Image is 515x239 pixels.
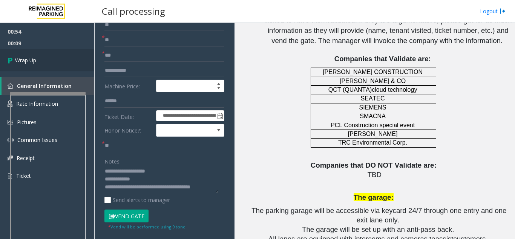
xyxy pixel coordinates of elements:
span: TBD [368,171,382,179]
a: Logout [480,7,506,15]
label: Honor Notice?: [103,124,154,137]
span: [PERSON_NAME] CONSTRUCTION [323,69,423,75]
img: 'icon' [8,173,12,179]
img: 'icon' [8,137,14,143]
span: SEATEC [361,95,385,102]
button: Vend Gate [104,210,149,222]
span: cloud technology [372,86,417,93]
span: Toggle popup [216,111,224,121]
label: Send alerts to manager [104,196,170,204]
img: 'icon' [8,120,13,125]
span: , ask them to return the tenant that they visited to have them [264,7,512,25]
span: The parking garage will be accessible via keycard 24/7 through one entry and one exit lane only. [251,207,508,224]
span: Increase value [213,80,224,86]
span: . If they are argumentative, please gather as much information as they will provide (name, tenant... [268,17,514,45]
span: Companies that DO NOT Validate are: [311,161,437,169]
img: logout [500,7,506,15]
span: [PERSON_NAME] & CO [340,78,406,84]
span: SMACNA [360,113,385,119]
img: 'icon' [8,100,12,107]
img: 'icon' [8,156,13,160]
span: SIEMENS [359,104,386,111]
span: TRC Environmental Corp. [338,139,407,146]
span: Companies that Validate are: [334,55,431,63]
label: Ticket Date: [103,110,154,122]
span: The garage: [354,193,394,201]
span: [PERSON_NAME] [348,131,398,137]
a: General Information [2,77,94,95]
img: 'icon' [8,83,13,89]
span: QCT (QUANTA) [328,86,372,93]
span: Decrease value [213,86,224,92]
span: validated [327,17,355,25]
label: Notes: [104,155,121,165]
label: Machine Price: [103,80,154,93]
span: PCL Construction special event [331,122,415,128]
span: Wrap Up [15,56,36,64]
span: General Information [17,82,72,89]
small: Vend will be performed using 9 tone [108,224,185,230]
h3: Call processing [98,2,169,20]
span: The garage will be set up with an anti-pass back. [302,225,454,233]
